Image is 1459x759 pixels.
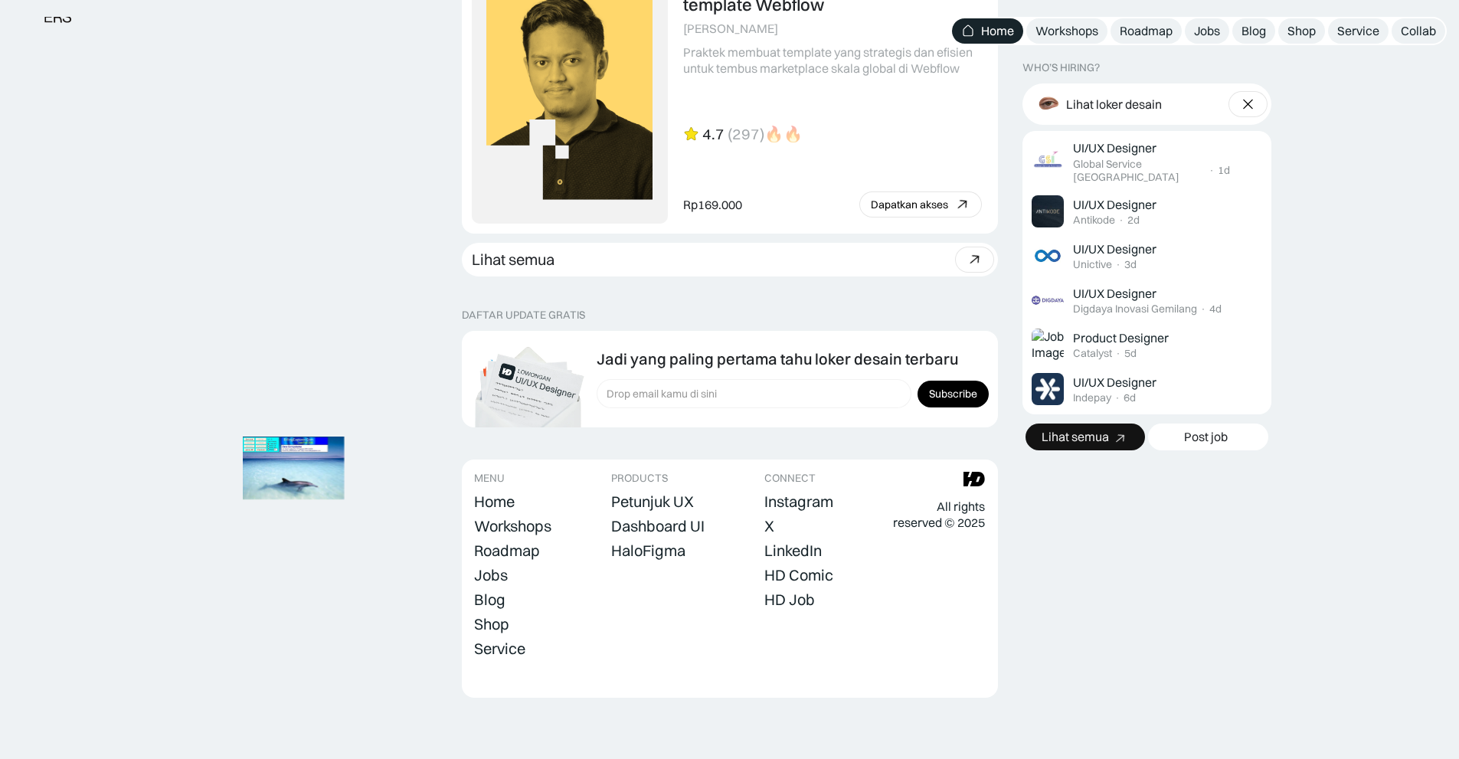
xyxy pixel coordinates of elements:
[474,591,505,609] div: Blog
[474,566,508,584] div: Jobs
[597,379,989,408] form: Form Subscription
[859,191,982,218] a: Dapatkan akses
[1032,329,1064,361] img: Job Image
[764,472,816,485] div: CONNECT
[764,566,833,584] div: HD Comic
[474,515,551,537] a: Workshops
[1328,18,1389,44] a: Service
[1115,347,1121,360] div: ·
[1073,391,1111,404] div: Indepay
[1278,18,1325,44] a: Shop
[1218,164,1230,177] div: 1d
[1073,196,1156,212] div: UI/UX Designer
[1073,240,1156,257] div: UI/UX Designer
[1022,61,1100,74] div: WHO’S HIRING?
[474,517,551,535] div: Workshops
[1127,214,1140,227] div: 2d
[1026,18,1107,44] a: Workshops
[474,541,540,560] div: Roadmap
[1035,23,1098,39] div: Workshops
[611,472,668,485] div: PRODUCTS
[1026,322,1268,367] a: Job ImageProduct DesignerCatalyst·5d
[1026,367,1268,411] a: Job ImageUI/UX DesignerIndepay·6d
[1042,429,1109,445] div: Lihat semua
[1026,424,1146,450] a: Lihat semua
[597,350,958,368] div: Jadi yang paling pertama tahu loker desain terbaru
[1026,189,1268,234] a: Job ImageUI/UX DesignerAntikode·2d
[1073,140,1156,156] div: UI/UX Designer
[1392,18,1445,44] a: Collab
[474,540,540,561] a: Roadmap
[474,492,515,511] div: Home
[1073,347,1112,360] div: Catalyst
[462,243,998,276] a: Lihat semua
[1066,96,1162,112] div: Lihat loker desain
[1026,234,1268,278] a: Job ImageUI/UX DesignerUnictive·3d
[918,381,989,407] input: Subscribe
[474,589,505,610] a: Blog
[1114,391,1120,404] div: ·
[1200,303,1206,316] div: ·
[1115,258,1121,271] div: ·
[1148,424,1268,450] a: Post job
[1241,23,1266,39] div: Blog
[1073,285,1156,301] div: UI/UX Designer
[1232,18,1275,44] a: Blog
[1124,258,1137,271] div: 3d
[1120,23,1173,39] div: Roadmap
[1185,18,1229,44] a: Jobs
[764,589,815,610] a: HD Job
[1111,18,1182,44] a: Roadmap
[611,491,694,512] a: Petunjuk UX
[1026,134,1268,189] a: Job ImageUI/UX DesignerGlobal Service [GEOGRAPHIC_DATA]·1d
[1124,391,1136,404] div: 6d
[611,517,705,535] div: Dashboard UI
[1073,258,1112,271] div: Unictive
[1032,373,1064,405] img: Job Image
[474,564,508,586] a: Jobs
[1209,164,1215,177] div: ·
[462,309,585,322] div: DAFTAR UPDATE GRATIS
[893,499,985,531] div: All rights reserved © 2025
[1073,329,1169,345] div: Product Designer
[1032,195,1064,227] img: Job Image
[1184,429,1228,445] div: Post job
[683,197,742,213] div: Rp169.000
[1194,23,1220,39] div: Jobs
[981,23,1014,39] div: Home
[871,198,948,211] div: Dapatkan akses
[764,591,815,609] div: HD Job
[611,540,685,561] a: HaloFigma
[1073,303,1197,316] div: Digdaya Inovasi Gemilang
[764,515,774,537] a: X
[764,491,833,512] a: Instagram
[1026,278,1268,322] a: Job ImageUI/UX DesignerDigdaya Inovasi Gemilang·4d
[952,18,1023,44] a: Home
[1073,158,1205,184] div: Global Service [GEOGRAPHIC_DATA]
[1032,146,1064,178] img: Job Image
[1032,240,1064,272] img: Job Image
[764,540,822,561] a: LinkedIn
[1337,23,1379,39] div: Service
[1124,347,1137,360] div: 5d
[611,492,694,511] div: Petunjuk UX
[764,541,822,560] div: LinkedIn
[474,613,509,635] a: Shop
[474,472,505,485] div: MENU
[1032,284,1064,316] img: Job Image
[474,491,515,512] a: Home
[474,615,509,633] div: Shop
[1401,23,1436,39] div: Collab
[1073,214,1115,227] div: Antikode
[472,250,554,269] div: Lihat semua
[611,541,685,560] div: HaloFigma
[597,379,911,408] input: Drop email kamu di sini
[764,492,833,511] div: Instagram
[1118,214,1124,227] div: ·
[764,517,774,535] div: X
[611,515,705,537] a: Dashboard UI
[474,640,525,658] div: Service
[1209,303,1222,316] div: 4d
[1287,23,1316,39] div: Shop
[1073,374,1156,390] div: UI/UX Designer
